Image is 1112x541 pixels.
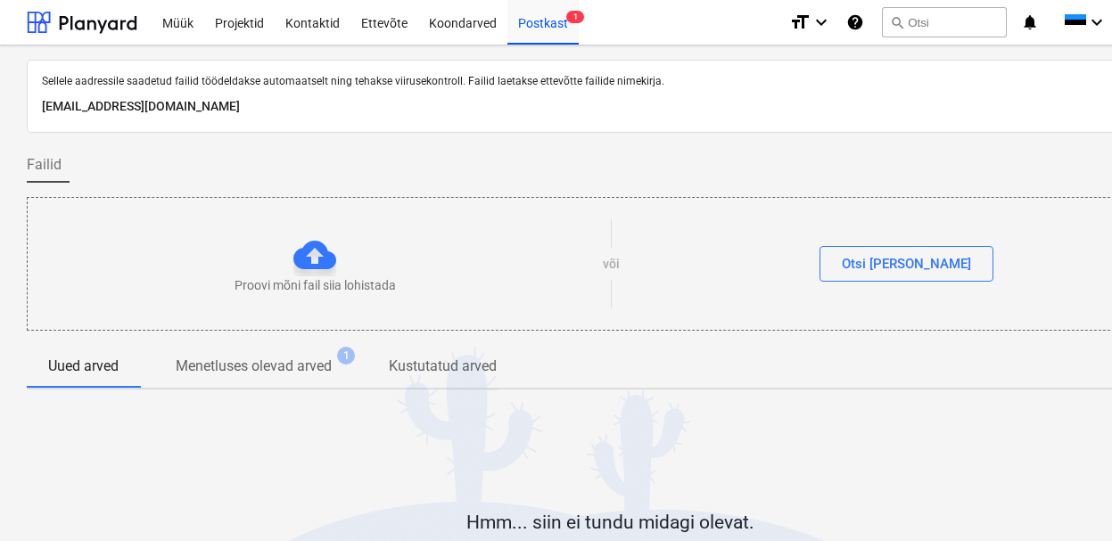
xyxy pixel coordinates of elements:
p: Proovi mõni fail siia lohistada [235,276,396,294]
p: Hmm... siin ei tundu midagi olevat. [466,511,754,536]
p: Menetluses olevad arved [176,356,332,377]
i: keyboard_arrow_down [811,12,832,33]
button: Otsi [PERSON_NAME] [820,246,993,282]
iframe: Chat Widget [1023,455,1112,541]
i: format_size [789,12,811,33]
p: Uued arved [48,356,119,377]
i: notifications [1021,12,1039,33]
span: Failid [27,154,62,176]
p: Kustutatud arved [389,356,497,377]
div: Otsi [PERSON_NAME] [842,252,971,275]
p: või [603,255,620,273]
i: keyboard_arrow_down [1086,12,1108,33]
button: Otsi [882,7,1007,37]
span: search [890,15,904,29]
i: Abikeskus [846,12,864,33]
div: Vestlusvidin [1023,455,1112,541]
span: 1 [566,11,584,23]
span: 1 [337,347,355,365]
